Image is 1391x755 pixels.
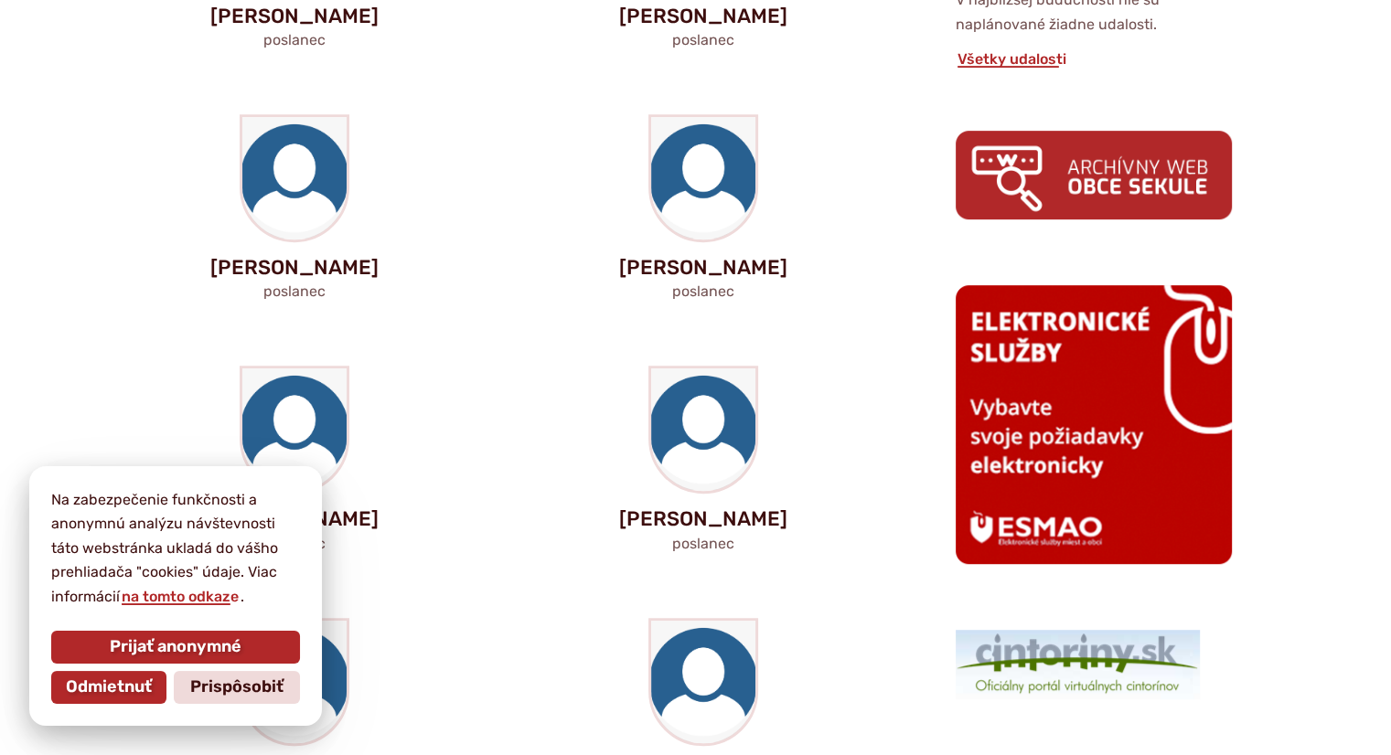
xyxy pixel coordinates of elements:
button: Prijať anonymné [51,631,300,664]
a: na tomto odkaze [120,588,241,605]
p: poslanec [131,282,459,300]
p: [PERSON_NAME] [540,5,868,27]
button: Odmietnuť [51,671,166,704]
p: poslanec [131,31,459,48]
img: 146-1468479_my-profile-icon-blank-profile-picture-circle-hd [651,117,755,239]
img: 146-1468479_my-profile-icon-blank-profile-picture-circle-hd [651,621,755,743]
span: Prijať anonymné [110,637,241,657]
span: Prispôsobiť [190,677,284,697]
span: Odmietnuť [66,677,152,697]
a: Všetky udalosti [956,50,1068,68]
p: poslanec [540,535,868,552]
p: [PERSON_NAME] [131,5,459,27]
p: Na zabezpečenie funkčnosti a anonymnú analýzu návštevnosti táto webstránka ukladá do vášho prehli... [51,488,300,609]
p: [PERSON_NAME] [131,257,459,279]
img: 146-1468479_my-profile-icon-blank-profile-picture-circle-hd [242,368,347,491]
img: 1.png [956,630,1200,699]
p: [PERSON_NAME] [540,257,868,279]
button: Prispôsobiť [174,671,300,704]
img: esmao_sekule_b.png [956,285,1232,563]
img: archiv.png [956,131,1232,219]
img: 146-1468479_my-profile-icon-blank-profile-picture-circle-hd [242,117,347,239]
p: [PERSON_NAME] [540,508,868,530]
p: poslanec [540,31,868,48]
img: 146-1468479_my-profile-icon-blank-profile-picture-circle-hd [651,368,755,491]
p: poslanec [540,282,868,300]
